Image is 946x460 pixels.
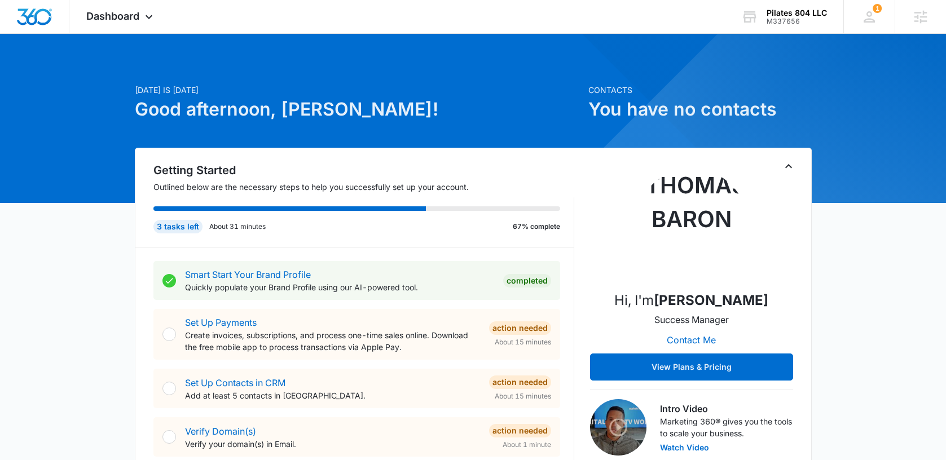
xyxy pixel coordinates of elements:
p: Marketing 360® gives you the tools to scale your business. [660,415,793,439]
img: Thomas Baron [635,169,748,281]
div: Completed [503,274,551,287]
a: Verify Domain(s) [185,426,256,437]
div: notifications count [873,4,882,13]
p: Create invoices, subscriptions, and process one-time sales online. Download the free mobile app t... [185,329,480,353]
button: Toggle Collapse [782,160,795,173]
span: About 15 minutes [495,337,551,347]
p: Verify your domain(s) in Email. [185,438,480,450]
a: Smart Start Your Brand Profile [185,269,311,280]
div: Action Needed [489,424,551,437]
button: Watch Video [660,444,709,452]
p: Contacts [588,84,812,96]
span: Dashboard [86,10,139,22]
a: Set Up Contacts in CRM [185,377,285,388]
img: Intro Video [590,399,646,455]
div: Action Needed [489,321,551,335]
h2: Getting Started [153,162,574,179]
div: 3 tasks left [153,220,203,233]
span: About 1 minute [503,440,551,450]
span: About 15 minutes [495,391,551,401]
p: Hi, I'm [614,290,768,311]
button: View Plans & Pricing [590,353,793,381]
h3: Intro Video [660,402,793,415]
p: Quickly populate your Brand Profile using our AI-powered tool. [185,281,494,293]
h1: Good afternoon, [PERSON_NAME]! [135,96,582,123]
p: [DATE] is [DATE] [135,84,582,96]
p: Success Manager [654,313,729,326]
button: Contact Me [655,326,727,353]
p: Add at least 5 contacts in [GEOGRAPHIC_DATA]. [185,390,480,401]
div: account id [767,17,827,25]
span: 1 [873,4,882,13]
h1: You have no contacts [588,96,812,123]
strong: [PERSON_NAME] [654,292,768,308]
p: About 31 minutes [209,222,266,232]
div: account name [767,8,827,17]
div: Action Needed [489,375,551,389]
p: 67% complete [513,222,560,232]
a: Set Up Payments [185,317,257,328]
p: Outlined below are the necessary steps to help you successfully set up your account. [153,181,574,193]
